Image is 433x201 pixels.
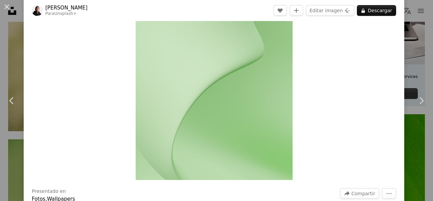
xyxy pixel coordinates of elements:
span: Compartir [351,188,375,199]
button: Compartir esta imagen [340,188,379,199]
a: [PERSON_NAME] [45,4,88,11]
a: Unsplash+ [54,11,77,16]
div: Para [45,11,88,17]
h3: Presentado en [32,188,66,195]
button: Editar imagen [306,5,354,16]
button: Me gusta [273,5,287,16]
img: Ve al perfil de Philip Oroni [32,5,43,16]
button: Añade a la colección [290,5,303,16]
button: Más acciones [382,188,396,199]
a: Siguiente [409,68,433,133]
button: Descargar [357,5,396,16]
